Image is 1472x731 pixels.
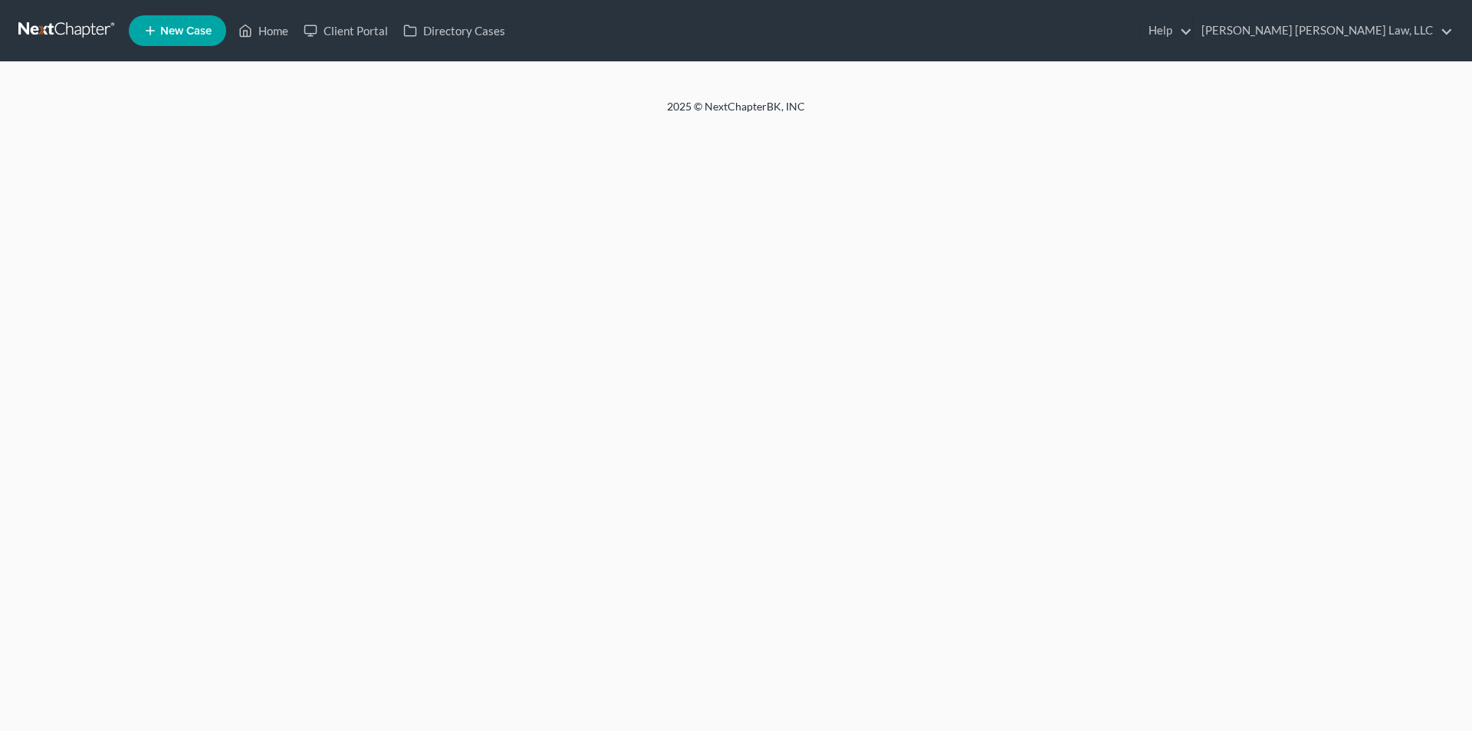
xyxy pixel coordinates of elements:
a: Help [1141,17,1192,44]
new-legal-case-button: New Case [129,15,226,46]
a: Client Portal [296,17,396,44]
a: Home [231,17,296,44]
div: 2025 © NextChapterBK, INC [299,99,1173,127]
a: [PERSON_NAME] [PERSON_NAME] Law, LLC [1194,17,1453,44]
a: Directory Cases [396,17,513,44]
